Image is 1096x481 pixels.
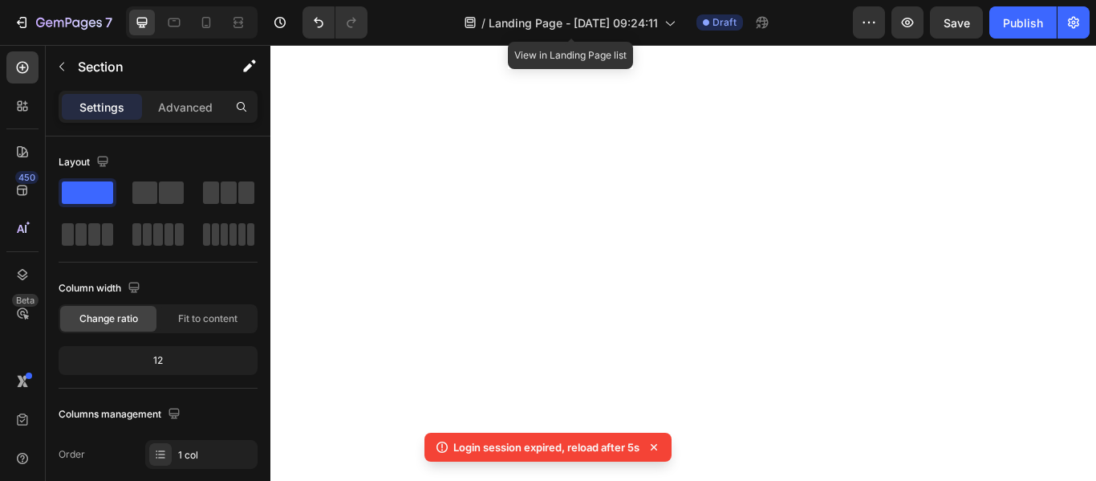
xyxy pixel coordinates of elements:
div: 450 [15,171,39,184]
span: Fit to content [178,312,237,326]
span: Draft [712,15,737,30]
button: Publish [989,6,1057,39]
span: / [481,14,485,31]
p: Advanced [158,99,213,116]
iframe: To enrich screen reader interactions, please activate Accessibility in Grammarly extension settings [270,45,1096,481]
span: Save [944,16,970,30]
div: 1 col [178,448,254,463]
div: Column width [59,278,144,300]
button: 7 [6,6,120,39]
div: Publish [1003,14,1043,31]
div: Order [59,447,85,462]
div: Beta [12,294,39,307]
div: Layout [59,152,112,173]
span: Landing Page - [DATE] 09:24:11 [489,14,658,31]
div: 12 [62,349,254,372]
p: Settings [79,99,124,116]
iframe: To enrich screen reader interactions, please activate Accessibility in Grammarly extension settings [1041,402,1080,441]
p: 7 [105,13,112,32]
p: Section [78,57,209,76]
div: Columns management [59,404,184,426]
span: Change ratio [79,312,138,326]
div: Undo/Redo [302,6,367,39]
button: Save [930,6,983,39]
p: Login session expired, reload after 5s [453,439,639,455]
